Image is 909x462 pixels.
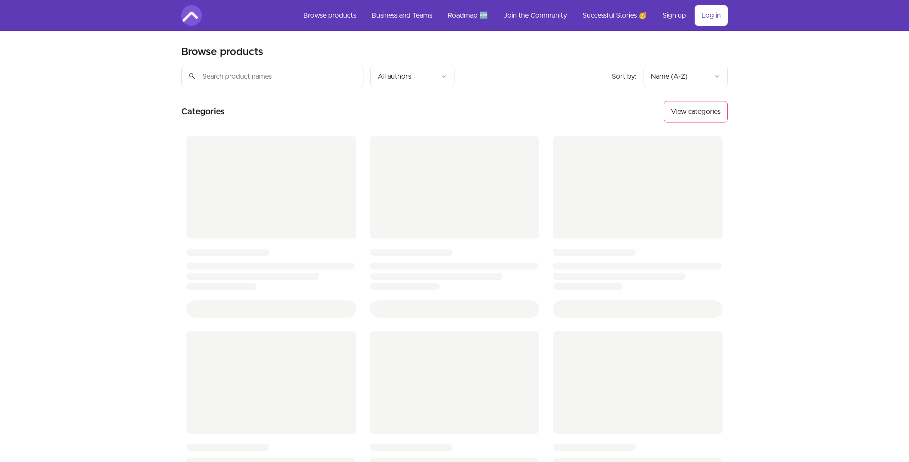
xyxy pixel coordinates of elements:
[644,66,728,87] button: Product sort options
[296,5,728,26] nav: Main
[612,73,637,80] span: Sort by:
[656,5,693,26] a: Sign up
[664,101,728,122] button: View categories
[695,5,728,26] a: Log in
[181,5,202,26] img: Amigoscode logo
[576,5,654,26] a: Successful Stories 🥳
[365,5,439,26] a: Business and Teams
[497,5,574,26] a: Join the Community
[181,66,363,87] input: Search product names
[181,45,263,59] h2: Browse products
[370,66,454,87] button: Filter by author
[441,5,495,26] a: Roadmap 🆕
[188,70,196,82] span: search
[296,5,363,26] a: Browse products
[181,101,225,122] h2: Categories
